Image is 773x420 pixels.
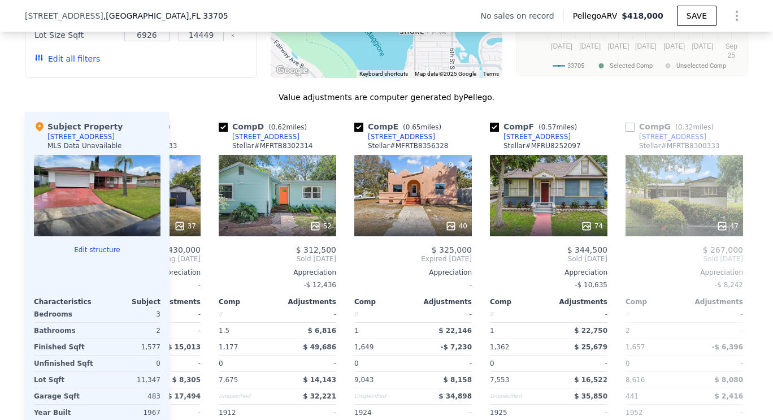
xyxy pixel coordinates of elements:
span: $ 34,898 [438,392,472,400]
span: $ 8,158 [444,376,472,384]
button: Edit structure [34,245,160,254]
a: Open this area in Google Maps (opens a new window) [273,63,311,78]
span: ( miles) [264,123,311,131]
span: 0 [219,360,223,367]
div: Adjustments [277,297,336,306]
div: [STREET_ADDRESS] [368,132,435,141]
div: 0 [354,306,411,322]
div: Unspecified [354,388,411,404]
div: Comp G [626,121,718,132]
span: $ 49,686 [303,343,336,351]
div: - [144,323,201,339]
div: Bedrooms [34,306,95,322]
span: 9,043 [354,376,374,384]
span: $ 16,522 [574,376,607,384]
div: Unspecified [219,388,275,404]
span: 1,649 [354,343,374,351]
span: 7,553 [490,376,509,384]
span: -$ 6,396 [712,343,743,351]
div: Comp [626,297,684,306]
span: ( miles) [398,123,446,131]
span: , FL 33705 [189,11,228,20]
div: Appreciation [490,268,607,277]
div: [STREET_ADDRESS] [232,132,299,141]
div: 52 [310,220,332,232]
div: - [551,306,607,322]
span: 0 [354,360,359,367]
span: Pellego ARV [573,10,622,21]
div: - [551,356,607,371]
div: - [687,323,743,339]
span: Map data ©2025 Google [415,71,476,77]
span: 0 [490,360,494,367]
span: $418,000 [622,11,663,20]
div: 0 [626,306,682,322]
div: [STREET_ADDRESS] [503,132,571,141]
div: Adjustments [413,297,472,306]
div: 47 [716,220,739,232]
div: 2 [99,323,160,339]
div: Garage Sqft [34,388,95,404]
div: Unfinished Sqft [34,356,95,371]
a: [STREET_ADDRESS] [490,132,571,141]
span: $ 35,850 [574,392,607,400]
div: Subject Property [34,121,123,132]
span: $ 2,416 [715,392,743,400]
span: $ 22,750 [574,327,607,335]
div: 3 [99,306,160,322]
div: Comp D [219,121,311,132]
a: [STREET_ADDRESS] [354,132,435,141]
div: Lot Sqft [34,372,95,388]
span: -$ 12,436 [303,281,336,289]
span: 7,675 [219,376,238,384]
span: 1,177 [219,343,238,351]
span: -$ 15,013 [164,343,201,351]
text: 25 [728,51,736,59]
button: Edit all filters [34,53,100,64]
span: 0 [626,360,630,367]
span: $ 344,500 [567,245,607,254]
span: $ 17,494 [167,392,201,400]
span: -$ 10,635 [575,281,607,289]
text: [DATE] [579,42,601,50]
span: [STREET_ADDRESS] [25,10,103,21]
div: Comp [219,297,277,306]
div: Comp E [354,121,446,132]
span: 441 [626,392,639,400]
div: 74 [581,220,603,232]
span: ( miles) [671,123,718,131]
span: $ 25,679 [574,343,607,351]
div: 1.5 [219,323,275,339]
button: SAVE [677,6,716,26]
text: [DATE] [635,42,657,50]
span: Sold [DATE] [626,254,743,263]
span: 0.65 [406,123,421,131]
span: Expired [DATE] [354,254,472,263]
div: Adjustments [684,297,743,306]
img: Google [273,63,311,78]
span: $ 430,000 [160,245,201,254]
div: No sales on record [480,10,563,21]
div: 2 [626,323,682,339]
a: Terms (opens in new tab) [483,71,499,77]
span: $ 312,500 [296,245,336,254]
div: Bathrooms [34,323,95,339]
div: 0 [99,356,160,371]
div: [STREET_ADDRESS] [47,132,115,141]
span: $ 22,146 [438,327,472,335]
span: 1,657 [626,343,645,351]
text: Selected Comp [610,62,653,70]
div: Subject [97,297,160,306]
div: Lot Size Sqft [34,27,118,43]
div: - [144,306,201,322]
a: [STREET_ADDRESS] [626,132,706,141]
text: [DATE] [551,42,572,50]
div: Value adjustments are computer generated by Pellego . [25,92,748,103]
div: Comp F [490,121,581,132]
div: Comp [354,297,413,306]
div: Unspecified [490,388,546,404]
span: -$ 8,242 [715,281,743,289]
span: 8,616 [626,376,645,384]
button: Keyboard shortcuts [359,70,408,78]
a: [STREET_ADDRESS] [219,132,299,141]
